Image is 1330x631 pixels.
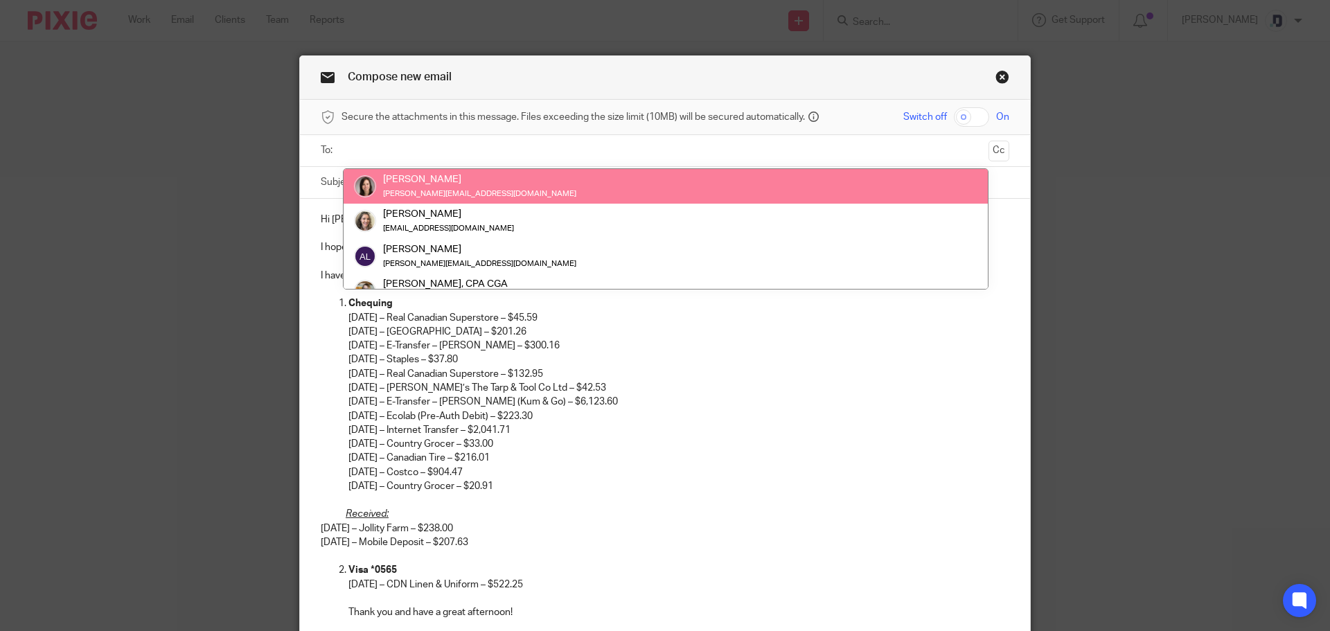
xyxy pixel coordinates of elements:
p: [DATE] – CDN Linen & Uniform – $522.25 [348,578,1009,592]
p: I have your August Mid-Month review list ready for you. Please have a look at the following and u... [321,269,1009,283]
span: Compose new email [348,71,452,82]
img: Danielle%20photo.jpg [354,175,376,197]
span: Switch off [903,110,947,124]
div: [PERSON_NAME] [383,242,576,256]
small: [EMAIL_ADDRESS][DOMAIN_NAME] [383,225,514,233]
img: svg%3E [354,245,376,267]
button: Cc [988,141,1009,161]
p: [DATE] – Mobile Deposit – $207.63 [321,535,1009,549]
p: [DATE] – Jollity Farm – $238.00 [321,522,1009,535]
p: Thank you and have a great afternoon! [348,605,1009,619]
span: Secure the attachments in this message. Files exceeding the size limit (10MB) will be secured aut... [342,110,805,124]
strong: Visa *0565 [348,565,397,575]
span: On [996,110,1009,124]
p: [DATE] – Real Canadian Superstore – $45.59 [DATE] – [GEOGRAPHIC_DATA] – $201.26 [DATE] – E-Transf... [348,311,1009,493]
img: IMG_7896.JPG [354,211,376,233]
div: [PERSON_NAME] [383,208,514,222]
strong: Chequing [348,299,393,308]
u: Received: [346,509,389,519]
p: I hope you're all doing well! [321,240,1009,254]
label: To: [321,143,336,157]
small: [PERSON_NAME][EMAIL_ADDRESS][DOMAIN_NAME] [383,260,576,267]
img: Chrissy%20McGale%20Bio%20Pic%201.jpg [354,280,376,302]
small: [PERSON_NAME][EMAIL_ADDRESS][DOMAIN_NAME] [383,190,576,197]
label: Subject: [321,175,357,189]
div: [PERSON_NAME], CPA CGA [383,277,576,291]
div: [PERSON_NAME] [383,172,576,186]
a: Close this dialog window [995,70,1009,89]
p: Hi [PERSON_NAME], [PERSON_NAME] and [PERSON_NAME], [321,213,1009,226]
